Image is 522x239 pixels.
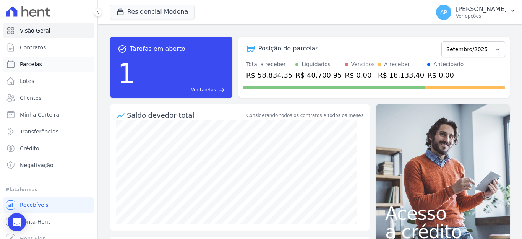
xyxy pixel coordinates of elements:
[3,124,94,139] a: Transferências
[127,110,245,120] div: Saldo devedor total
[345,70,375,80] div: R$ 0,00
[110,5,195,19] button: Residencial Modena
[440,10,447,15] span: AP
[456,13,507,19] p: Ver opções
[3,141,94,156] a: Crédito
[20,128,58,135] span: Transferências
[378,70,424,80] div: R$ 18.133,40
[20,161,53,169] span: Negativação
[20,94,41,102] span: Clientes
[138,86,225,93] a: Ver tarefas east
[20,218,50,226] span: Conta Hent
[3,197,94,213] a: Recebíveis
[430,2,522,23] button: AP [PERSON_NAME] Ver opções
[219,87,225,93] span: east
[3,73,94,89] a: Lotes
[20,111,59,119] span: Minha Carteira
[118,44,127,54] span: task_alt
[295,70,342,80] div: R$ 40.700,95
[20,44,46,51] span: Contratos
[302,60,331,68] div: Liquidados
[3,57,94,72] a: Parcelas
[246,112,363,119] div: Considerando todos os contratos e todos os meses
[456,5,507,13] p: [PERSON_NAME]
[427,70,464,80] div: R$ 0,00
[258,44,319,53] div: Posição de parcelas
[3,214,94,229] a: Conta Hent
[20,27,50,34] span: Visão Geral
[20,60,42,68] span: Parcelas
[351,60,375,68] div: Vencidos
[3,40,94,55] a: Contratos
[3,23,94,38] a: Visão Geral
[433,60,464,68] div: Antecipado
[246,70,292,80] div: R$ 58.834,35
[3,158,94,173] a: Negativação
[20,77,34,85] span: Lotes
[20,201,49,209] span: Recebíveis
[130,44,185,54] span: Tarefas em aberto
[191,86,216,93] span: Ver tarefas
[3,107,94,122] a: Minha Carteira
[385,204,501,223] span: Acesso
[118,54,135,93] div: 1
[384,60,410,68] div: A receber
[8,213,26,231] div: Open Intercom Messenger
[3,90,94,106] a: Clientes
[246,60,292,68] div: Total a receber
[20,145,39,152] span: Crédito
[6,185,91,194] div: Plataformas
